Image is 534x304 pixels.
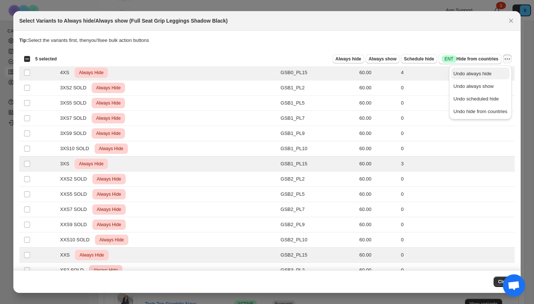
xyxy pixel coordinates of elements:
[399,217,515,232] td: 0
[445,56,454,62] span: ENT
[399,248,515,263] td: 0
[278,156,357,172] td: GSB1_PL15
[357,248,399,263] td: 60.00
[399,96,515,111] td: 0
[451,67,510,79] button: Undo always hide
[278,263,357,278] td: GSB3_PL2
[399,263,515,278] td: 0
[19,17,228,24] h2: Select Variants to Always hide/Always show (Full Seat Grip Leggings Shadow Black)
[60,145,93,152] span: 3XS10 SOLD
[399,172,515,187] td: 0
[357,96,399,111] td: 60.00
[60,84,90,92] span: 3XS2 SOLD
[278,248,357,263] td: GSB2_PL15
[399,111,515,126] td: 0
[404,56,434,62] span: Schedule hide
[401,54,437,63] button: Schedule hide
[357,141,399,156] td: 60.00
[357,217,399,232] td: 60.00
[399,202,515,217] td: 0
[278,172,357,187] td: GSB2_PL2
[399,141,515,156] td: 0
[399,65,515,80] td: 4
[454,83,494,89] span: Undo always show
[60,175,91,183] span: XXS2 SOLD
[60,191,91,198] span: XXS5 SOLD
[95,205,123,214] span: Always Hide
[278,65,357,80] td: GSB0_PL15
[278,232,357,248] td: GSB2_PL10
[278,202,357,217] td: GSB2_PL7
[369,56,396,62] span: Always show
[399,187,515,202] td: 0
[95,190,123,199] span: Always Hide
[454,71,492,76] span: Undo always hide
[60,130,90,137] span: 3XS9 SOLD
[60,99,90,107] span: 3XS5 SOLD
[19,37,515,44] p: Select the variants first, then you'll see bulk action buttons
[357,65,399,80] td: 60.00
[399,126,515,141] td: 0
[357,172,399,187] td: 60.00
[278,217,357,232] td: GSB2_PL9
[357,80,399,96] td: 60.00
[78,251,105,260] span: Always Hide
[366,54,399,63] button: Always show
[98,235,125,244] span: Always Hide
[442,55,498,63] span: Hide from countries
[92,266,119,275] span: Always Hide
[278,80,357,96] td: GSB1_PL2
[60,251,74,259] span: XXS
[60,115,90,122] span: 3XS7 SOLD
[278,141,357,156] td: GSB1_PL10
[451,80,510,92] button: Undo always show
[357,111,399,126] td: 60.00
[399,156,515,172] td: 3
[357,202,399,217] td: 60.00
[78,68,105,77] span: Always Hide
[451,93,510,105] button: Undo scheduled hide
[498,279,510,285] span: Close
[503,274,525,297] div: Open chat
[60,69,73,76] span: 4XS
[399,80,515,96] td: 0
[95,99,122,108] span: Always Hide
[357,263,399,278] td: 60.00
[95,83,122,92] span: Always Hide
[60,236,93,244] span: XXS10 SOLD
[35,56,57,62] span: 5 selected
[506,16,516,26] button: Close
[19,37,28,43] strong: Tip:
[357,187,399,202] td: 60.00
[78,159,105,168] span: Always Hide
[503,54,512,63] button: More actions
[357,156,399,172] td: 60.00
[357,126,399,141] td: 60.00
[95,114,122,123] span: Always Hide
[278,126,357,141] td: GSB1_PL9
[399,232,515,248] td: 0
[60,267,88,274] span: XS2 SOLD
[439,54,501,64] button: SuccessENTHide from countries
[278,187,357,202] td: GSB2_PL5
[454,109,507,114] span: Undo hide from countries
[357,232,399,248] td: 60.00
[333,54,364,63] button: Always hide
[336,56,361,62] span: Always hide
[278,96,357,111] td: GSB1_PL5
[60,160,73,168] span: 3XS
[451,105,510,117] button: Undo hide from countries
[60,206,91,213] span: XXS7 SOLD
[454,96,499,102] span: Undo scheduled hide
[95,175,123,184] span: Always Hide
[95,129,122,138] span: Always Hide
[60,221,91,228] span: XXS9 SOLD
[95,220,123,229] span: Always Hide
[278,111,357,126] td: GSB1_PL7
[98,144,125,153] span: Always Hide
[494,277,515,287] button: Close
